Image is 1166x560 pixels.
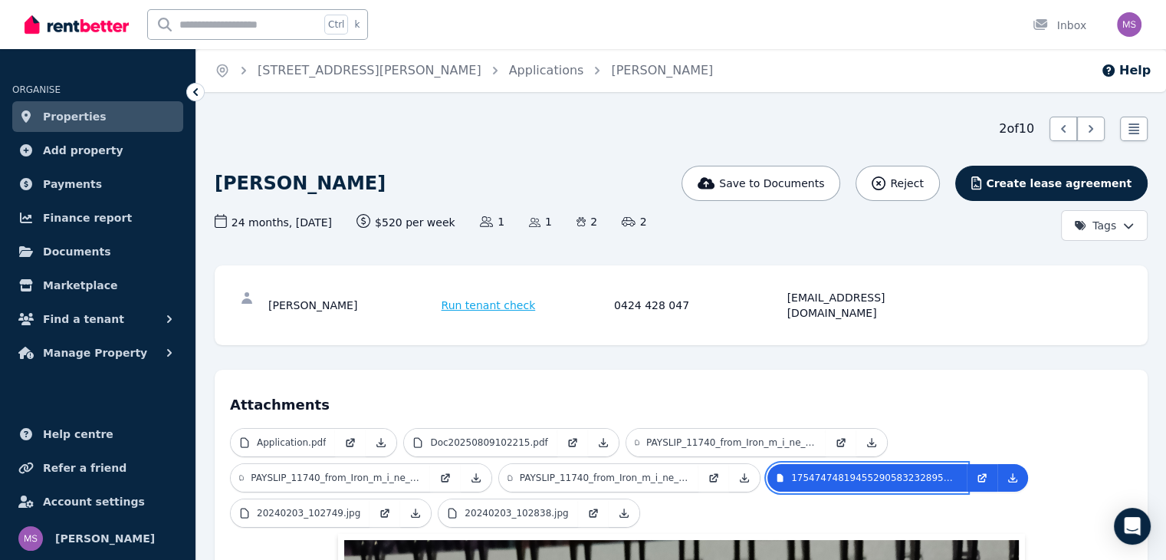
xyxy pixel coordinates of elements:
button: Reject [856,166,939,201]
p: PAYSLIP_11740_from_Iron_m_i_ne_Services_Pty_Ltd_27_[DATE]_202.pdf [251,472,421,484]
a: Open in new Tab [335,429,366,456]
button: Create lease agreement [955,166,1148,201]
a: Download Attachment [997,464,1028,492]
span: ORGANISE [12,84,61,95]
span: $520 per week [356,214,455,230]
a: Applications [509,63,584,77]
a: Account settings [12,486,183,517]
button: Help [1101,61,1151,80]
span: Properties [43,107,107,126]
a: Open in new Tab [698,464,729,492]
img: Michelle Sheehy [18,526,43,551]
span: Payments [43,175,102,193]
span: Account settings [43,492,145,511]
a: Application.pdf [231,429,335,456]
div: Inbox [1033,18,1086,33]
p: 17547474819455290583232895059690.jpg [791,472,957,484]
a: Download Attachment [400,499,431,527]
span: Create lease agreement [986,176,1132,191]
p: PAYSLIP_11740_from_Iron_m_i_ne_Services_Pty_Ltd_13_[DATE]_202.pdf [646,436,816,449]
p: Application.pdf [257,436,326,449]
span: Add property [43,141,123,160]
a: Properties [12,101,183,132]
div: [EMAIL_ADDRESS][DOMAIN_NAME] [787,290,956,321]
span: k [354,18,360,31]
a: 20240203_102749.jpg [231,499,370,527]
a: Download Attachment [588,429,619,456]
span: 2 of 10 [999,120,1034,138]
a: Open in new Tab [967,464,997,492]
a: Finance report [12,203,183,233]
span: 2 [576,214,597,229]
a: PAYSLIP_11740_from_Iron_m_i_ne_Services_Pty_Ltd_29_JUN_202.pdf [499,464,698,492]
nav: Breadcrumb [196,49,731,92]
span: Finance report [43,209,132,227]
a: Open in new Tab [578,499,609,527]
img: Michelle Sheehy [1117,12,1141,37]
button: Tags [1061,210,1148,241]
a: Open in new Tab [430,464,461,492]
a: Download Attachment [609,499,639,527]
a: Download Attachment [856,429,887,456]
span: 1 [480,214,504,229]
a: Documents [12,236,183,267]
a: Help centre [12,419,183,450]
span: Run tenant check [442,298,536,313]
a: Open in new Tab [557,429,588,456]
span: 24 months , [DATE] [215,214,332,230]
a: Open in new Tab [370,499,400,527]
button: Find a tenant [12,304,183,334]
p: Doc20250809102215.pdf [430,436,547,449]
a: Payments [12,169,183,199]
a: [PERSON_NAME] [611,63,713,77]
a: Doc20250809102215.pdf [404,429,557,456]
p: PAYSLIP_11740_from_Iron_m_i_ne_Services_Pty_Ltd_29_JUN_202.pdf [520,472,689,484]
a: Marketplace [12,270,183,301]
a: Download Attachment [729,464,760,492]
span: Find a tenant [43,310,124,328]
a: [STREET_ADDRESS][PERSON_NAME] [258,63,481,77]
span: Help centre [43,425,113,443]
span: Documents [43,242,111,261]
a: Open in new Tab [826,429,856,456]
span: 1 [529,214,552,229]
a: Download Attachment [461,464,491,492]
p: 20240203_102749.jpg [257,507,360,519]
a: 17547474819455290583232895059690.jpg [767,464,967,492]
div: Open Intercom Messenger [1114,508,1151,545]
span: Reject [890,176,923,191]
a: PAYSLIP_11740_from_Iron_m_i_ne_Services_Pty_Ltd_13_[DATE]_202.pdf [626,429,826,456]
span: [PERSON_NAME] [55,529,155,548]
span: Save to Documents [719,176,824,191]
a: Refer a friend [12,453,183,483]
a: Download Attachment [366,429,396,456]
a: 20240203_102838.jpg [438,499,577,527]
h1: [PERSON_NAME] [215,171,386,196]
img: RentBetter [25,13,129,36]
span: 2 [622,214,646,229]
a: Add property [12,135,183,166]
span: Manage Property [43,344,147,362]
span: Ctrl [324,15,348,35]
div: 0424 428 047 [614,290,783,321]
button: Save to Documents [682,166,841,201]
span: Tags [1074,218,1116,233]
p: 20240203_102838.jpg [465,507,568,519]
span: Marketplace [43,276,117,295]
button: Manage Property [12,338,183,368]
a: PAYSLIP_11740_from_Iron_m_i_ne_Services_Pty_Ltd_27_[DATE]_202.pdf [231,464,430,492]
span: Refer a friend [43,459,126,477]
h4: Attachments [230,385,1132,416]
div: [PERSON_NAME] [268,290,437,321]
